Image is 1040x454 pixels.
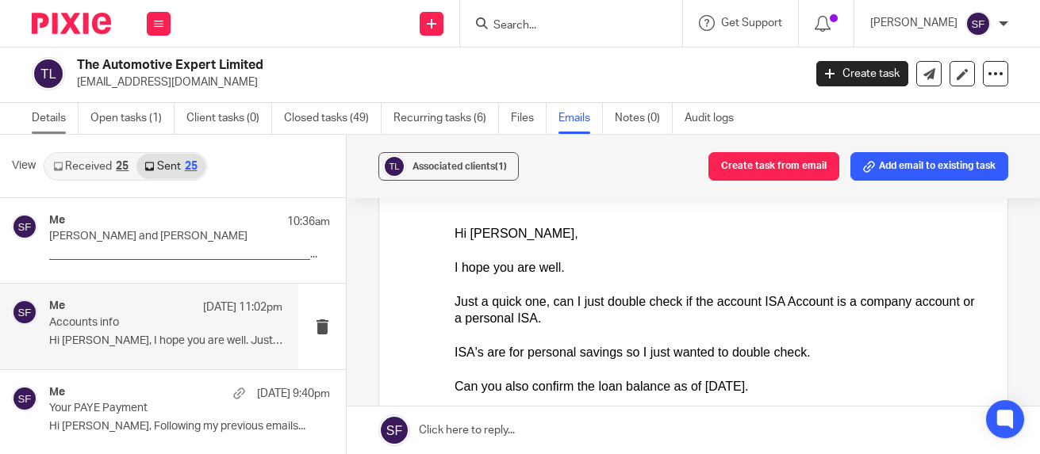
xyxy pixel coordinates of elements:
[45,154,136,179] a: Received25
[32,352,120,365] a: Book a meeting
[49,230,274,243] p: [PERSON_NAME] and [PERSON_NAME]
[708,152,839,181] button: Create task from email
[870,15,957,31] p: [PERSON_NAME]
[615,103,673,134] a: Notes (0)
[393,103,499,134] a: Recurring tasks (6)
[850,152,1008,181] button: Add email to existing task
[492,19,635,33] input: Search
[49,334,282,348] p: Hi [PERSON_NAME], I hope you are well. Just a quick...
[721,17,782,29] span: Get Support
[90,103,175,134] a: Open tasks (1)
[206,379,313,442] img: A blue and yellow circle with white text AI-generated content may be incorrect.
[49,316,236,330] p: Accounts info
[378,152,519,181] button: Associated clients(1)
[287,214,330,230] p: 10:36am
[816,61,908,86] a: Create task
[495,162,507,171] span: (1)
[203,299,282,315] p: [DATE] 11:02pm
[49,402,274,415] p: Your PAYE Payment
[116,161,129,172] div: 25
[186,103,272,134] a: Client tasks (0)
[558,103,603,134] a: Emails
[144,379,203,442] img: A black and white logo AI-generated content may be incorrect.
[77,57,650,74] h2: The Automotive Expert Limited
[49,299,65,313] h4: Me
[378,376,437,442] img: A blue and white shield with green text AI-generated content may be incorrect.
[12,214,37,239] img: svg%3E
[12,299,37,325] img: svg%3E
[382,155,406,178] img: svg%3E
[27,303,347,316] a: [PERSON_NAME][EMAIL_ADDRESS][DOMAIN_NAME]
[49,248,330,261] p: _______________________________________________...
[77,74,792,90] p: [EMAIL_ADDRESS][DOMAIN_NAME]
[49,214,65,227] h4: Me
[32,13,111,34] img: Pixie
[49,386,65,399] h4: Me
[685,103,746,134] a: Audit logs
[32,57,65,90] img: svg%3E
[284,103,382,134] a: Closed tasks (49)
[29,327,131,341] a: [DOMAIN_NAME]
[12,158,36,174] span: View
[12,386,37,411] img: svg%3E
[413,162,507,171] span: Associated clients
[965,11,991,36] img: svg%3E
[32,103,79,134] a: Details
[257,386,330,402] p: [DATE] 9:40pm
[185,161,198,172] div: 25
[136,154,205,179] a: Sent25
[317,376,375,442] img: A blue and white logo AI-generated content may be incorrect.
[511,103,547,134] a: Files
[49,420,330,433] p: Hi [PERSON_NAME], Following my previous emails...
